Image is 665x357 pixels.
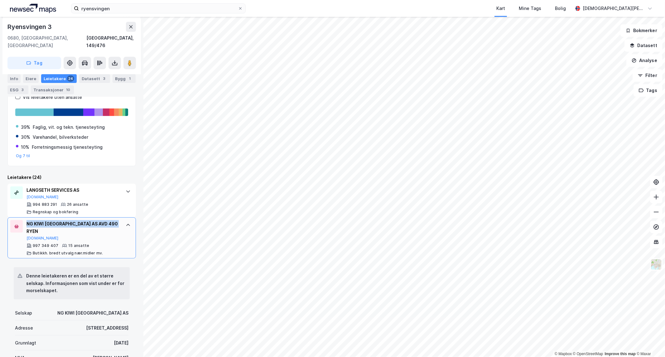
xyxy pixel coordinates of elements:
div: Selskap [15,309,32,317]
div: NG KIWI [GEOGRAPHIC_DATA] AS [57,309,128,317]
div: Leietakere (24) [7,174,136,181]
div: 30% [21,133,30,141]
div: LANGSETH SERVICES AS [27,186,119,194]
div: Transaksjoner [31,85,74,94]
div: Mine Tags [519,5,541,12]
div: 10 [65,87,71,93]
div: NG KIWI [GEOGRAPHIC_DATA] AS AVD 490 RYEN [27,220,119,235]
button: Tags [634,84,663,97]
div: Leietakere [41,74,77,83]
div: [DATE] [114,339,128,347]
div: 15 ansatte [68,243,89,248]
div: ESG [7,85,28,94]
a: Improve this map [605,352,636,356]
div: Bolig [555,5,566,12]
button: Filter [633,69,663,82]
div: 0680, [GEOGRAPHIC_DATA], [GEOGRAPHIC_DATA] [7,34,86,49]
div: 10% [21,143,29,151]
div: [GEOGRAPHIC_DATA], 149/476 [86,34,136,49]
button: [DOMAIN_NAME] [27,236,59,241]
button: Analyse [626,54,663,67]
div: Eiere [23,74,39,83]
div: 26 ansatte [67,202,88,207]
a: Mapbox [555,352,572,356]
iframe: Chat Widget [634,327,665,357]
button: Bokmerker [620,24,663,37]
div: 24 [67,75,74,82]
div: Butikkh. bredt utvalg nær.midler mv. [33,251,103,256]
img: Z [650,258,662,270]
div: Kontrollprogram for chat [634,327,665,357]
div: Grunnlagt [15,339,36,347]
input: Søk på adresse, matrikkel, gårdeiere, leietakere eller personer [79,4,238,13]
button: Tag [7,57,61,69]
img: logo.a4113a55bc3d86da70a041830d287a7e.svg [10,4,56,13]
div: Faglig, vit. og tekn. tjenesteyting [33,123,105,131]
div: Vis leietakere uten ansatte [23,94,82,101]
div: 1 [127,75,133,82]
div: Regnskap og bokføring [33,210,78,215]
div: Adresse [15,324,33,332]
button: [DOMAIN_NAME] [27,195,59,200]
div: Denne leietakeren er en del av et større selskap. Informasjonen som vist under er for morselskapet. [26,272,125,295]
div: Varehandel, bilverksteder [33,133,88,141]
div: Info [7,74,21,83]
div: Forretningsmessig tjenesteyting [32,143,103,151]
div: Datasett [79,74,110,83]
div: 39% [21,123,30,131]
div: Ryensvingen 3 [7,22,53,32]
div: 3 [20,87,26,93]
div: Kart [496,5,505,12]
div: [STREET_ADDRESS] [86,324,128,332]
button: Og 7 til [16,153,30,158]
div: [DEMOGRAPHIC_DATA][PERSON_NAME] [583,5,645,12]
div: 3 [101,75,108,82]
button: Datasett [624,39,663,52]
div: 997 349 407 [33,243,58,248]
a: OpenStreetMap [573,352,603,356]
div: Bygg [113,74,136,83]
div: 994 883 291 [33,202,57,207]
